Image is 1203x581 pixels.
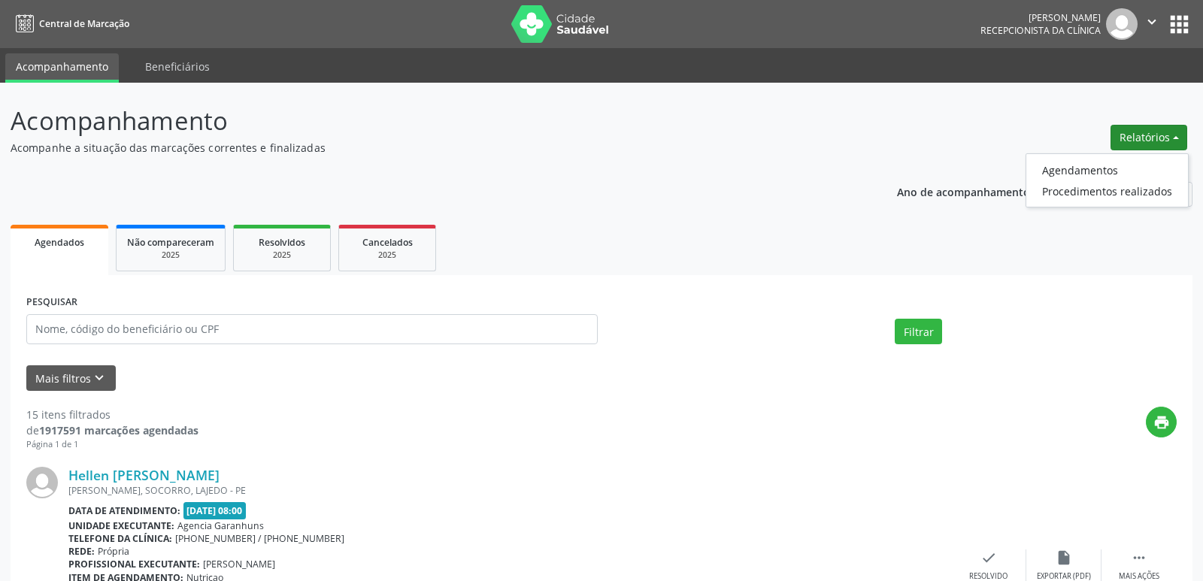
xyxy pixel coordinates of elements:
i: check [980,549,997,566]
a: Acompanhamento [5,53,119,83]
i: keyboard_arrow_down [91,370,108,386]
span: Cancelados [362,236,413,249]
b: Profissional executante: [68,558,200,570]
p: Ano de acompanhamento [897,182,1030,201]
div: 2025 [244,250,320,261]
div: [PERSON_NAME], SOCORRO, LAJEDO - PE [68,484,951,497]
b: Unidade executante: [68,519,174,532]
b: Rede: [68,545,95,558]
b: Data de atendimento: [68,504,180,517]
span: [DATE] 08:00 [183,502,247,519]
div: 2025 [350,250,425,261]
div: de [26,422,198,438]
span: Resolvidos [259,236,305,249]
label: PESQUISAR [26,291,77,314]
span: Agencia Garanhuns [177,519,264,532]
a: Hellen [PERSON_NAME] [68,467,220,483]
div: [PERSON_NAME] [980,11,1101,24]
button: Relatórios [1111,125,1187,150]
span: Recepcionista da clínica [980,24,1101,37]
input: Nome, código do beneficiário ou CPF [26,314,598,344]
span: Própria [98,545,129,558]
div: Página 1 de 1 [26,438,198,451]
i: insert_drive_file [1056,549,1072,566]
button: Mais filtroskeyboard_arrow_down [26,365,116,392]
span: Central de Marcação [39,17,129,30]
button: Filtrar [895,319,942,344]
button:  [1138,8,1166,40]
div: 15 itens filtrados [26,407,198,422]
img: img [1106,8,1138,40]
i:  [1131,549,1147,566]
b: Telefone da clínica: [68,532,172,545]
a: Procedimentos realizados [1026,180,1188,201]
button: print [1146,407,1177,437]
strong: 1917591 marcações agendadas [39,423,198,437]
button: apps [1166,11,1192,38]
i: print [1153,414,1170,431]
a: Beneficiários [135,53,220,80]
span: [PERSON_NAME] [203,558,275,570]
div: 2025 [127,250,214,261]
a: Agendamentos [1026,159,1188,180]
p: Acompanhe a situação das marcações correntes e finalizadas [11,140,838,156]
p: Acompanhamento [11,102,838,140]
i:  [1144,14,1160,30]
span: Não compareceram [127,236,214,249]
img: img [26,467,58,498]
a: Central de Marcação [11,11,129,36]
span: Agendados [35,236,84,249]
ul: Relatórios [1026,153,1189,207]
span: [PHONE_NUMBER] / [PHONE_NUMBER] [175,532,344,545]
